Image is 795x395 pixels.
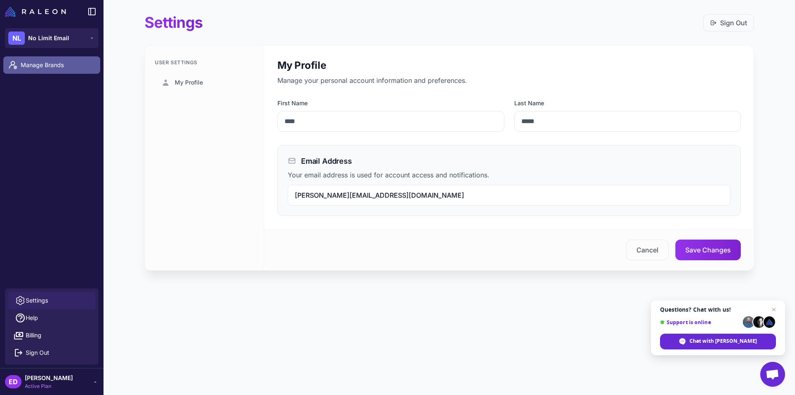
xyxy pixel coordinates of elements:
[660,334,776,349] span: Chat with [PERSON_NAME]
[760,362,785,387] a: Open chat
[675,240,741,260] button: Save Changes
[155,73,254,92] a: My Profile
[710,18,747,28] a: Sign Out
[8,344,95,361] button: Sign Out
[26,296,48,305] span: Settings
[5,28,99,48] button: NLNo Limit Email
[8,32,25,45] div: NL
[514,99,741,108] label: Last Name
[301,155,352,167] h3: Email Address
[21,61,94,70] span: Manage Brands
[175,78,203,87] span: My Profile
[689,337,757,345] span: Chat with [PERSON_NAME]
[26,348,49,357] span: Sign Out
[25,373,73,383] span: [PERSON_NAME]
[155,59,254,66] div: User Settings
[277,59,741,72] h2: My Profile
[5,7,66,17] img: Raleon Logo
[3,56,100,74] a: Manage Brands
[703,14,754,32] button: Sign Out
[277,99,504,108] label: First Name
[26,313,38,322] span: Help
[8,309,95,327] a: Help
[626,240,669,260] button: Cancel
[5,375,22,388] div: ED
[288,170,730,180] p: Your email address is used for account access and notifications.
[28,34,69,43] span: No Limit Email
[295,191,464,199] span: [PERSON_NAME][EMAIL_ADDRESS][DOMAIN_NAME]
[660,319,740,325] span: Support is online
[277,75,741,85] p: Manage your personal account information and preferences.
[660,306,776,313] span: Questions? Chat with us!
[25,383,73,390] span: Active Plan
[145,13,202,32] h1: Settings
[26,331,41,340] span: Billing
